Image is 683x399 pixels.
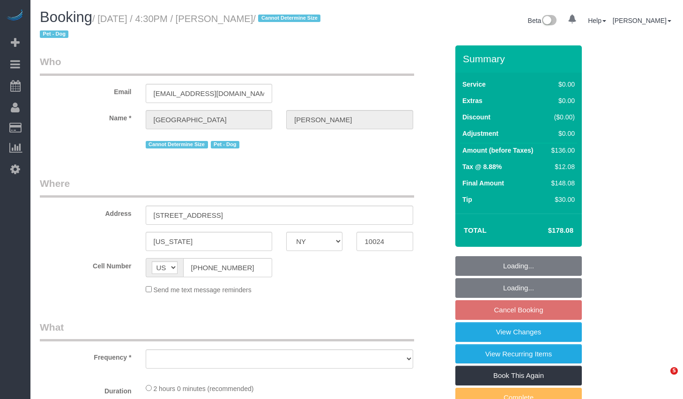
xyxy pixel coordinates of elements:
[33,258,139,271] label: Cell Number
[286,110,413,129] input: Last Name
[462,146,533,155] label: Amount (before Taxes)
[548,80,575,89] div: $0.00
[40,320,414,341] legend: What
[462,178,504,188] label: Final Amount
[541,15,557,27] img: New interface
[463,53,577,64] h3: Summary
[146,232,273,251] input: City
[651,367,674,390] iframe: Intercom live chat
[211,141,239,148] span: Pet - Dog
[455,366,582,385] a: Book This Again
[462,112,490,122] label: Discount
[33,84,139,96] label: Email
[670,367,678,375] span: 5
[548,96,575,105] div: $0.00
[146,84,273,103] input: Email
[455,322,582,342] a: View Changes
[548,162,575,171] div: $12.08
[462,162,502,171] label: Tax @ 8.88%
[613,17,671,24] a: [PERSON_NAME]
[153,286,251,294] span: Send me text message reminders
[33,349,139,362] label: Frequency *
[40,30,68,38] span: Pet - Dog
[33,110,139,123] label: Name *
[462,96,483,105] label: Extras
[548,129,575,138] div: $0.00
[588,17,606,24] a: Help
[548,146,575,155] div: $136.00
[455,344,582,364] a: View Recurring Items
[33,383,139,396] label: Duration
[462,129,498,138] label: Adjustment
[356,232,413,251] input: Zip Code
[40,177,414,198] legend: Where
[6,9,24,22] img: Automaid Logo
[462,80,486,89] label: Service
[146,110,273,129] input: First Name
[462,195,472,204] label: Tip
[464,226,487,234] strong: Total
[153,385,253,392] span: 2 hours 0 minutes (recommended)
[548,195,575,204] div: $30.00
[548,112,575,122] div: ($0.00)
[528,17,557,24] a: Beta
[146,141,208,148] span: Cannot Determine Size
[40,55,414,76] legend: Who
[183,258,273,277] input: Cell Number
[258,15,320,22] span: Cannot Determine Size
[33,206,139,218] label: Address
[520,227,573,235] h4: $178.08
[40,14,323,40] small: / [DATE] / 4:30PM / [PERSON_NAME]
[40,9,92,25] span: Booking
[548,178,575,188] div: $148.08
